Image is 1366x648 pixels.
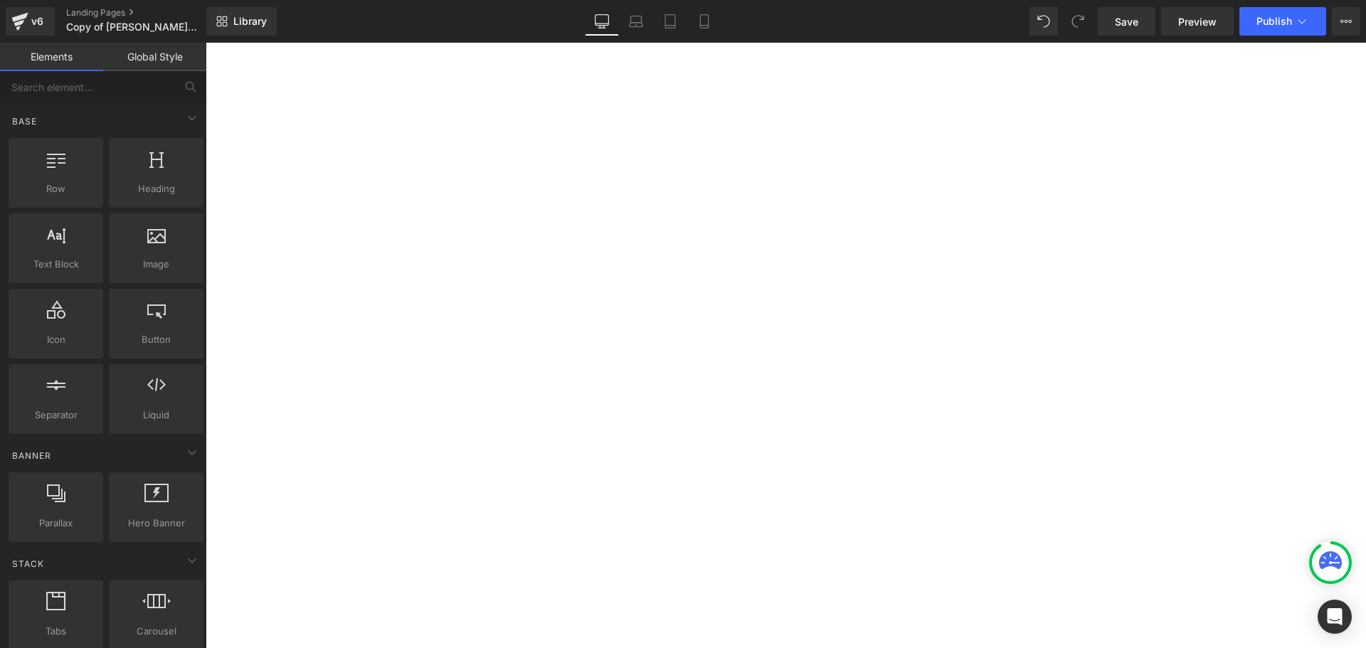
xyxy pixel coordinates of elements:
span: Image [113,257,199,272]
a: Preview [1161,7,1234,36]
button: More [1332,7,1360,36]
span: Tabs [13,624,99,639]
a: Landing Pages [66,7,230,18]
span: Hero Banner [113,516,199,531]
span: Parallax [13,516,99,531]
a: Tablet [653,7,687,36]
span: Library [233,15,267,28]
a: Laptop [619,7,653,36]
span: Carousel [113,624,199,639]
span: Row [13,181,99,196]
span: Copy of [PERSON_NAME]合同キャンペーン 0906 [66,21,203,33]
span: Separator [13,408,99,423]
span: Banner [11,449,53,462]
span: Text Block [13,257,99,272]
span: Liquid [113,408,199,423]
a: Global Style [103,43,206,71]
button: Redo [1064,7,1092,36]
a: Desktop [585,7,619,36]
span: Icon [13,332,99,347]
div: v6 [28,12,46,31]
span: Stack [11,557,46,570]
span: Publish [1256,16,1292,27]
span: Save [1115,14,1138,29]
a: Mobile [687,7,721,36]
span: Button [113,332,199,347]
span: Heading [113,181,199,196]
button: Undo [1029,7,1058,36]
div: Open Intercom Messenger [1318,600,1352,634]
button: Publish [1239,7,1326,36]
a: New Library [206,7,277,36]
a: v6 [6,7,55,36]
span: Preview [1178,14,1217,29]
span: Base [11,115,38,128]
